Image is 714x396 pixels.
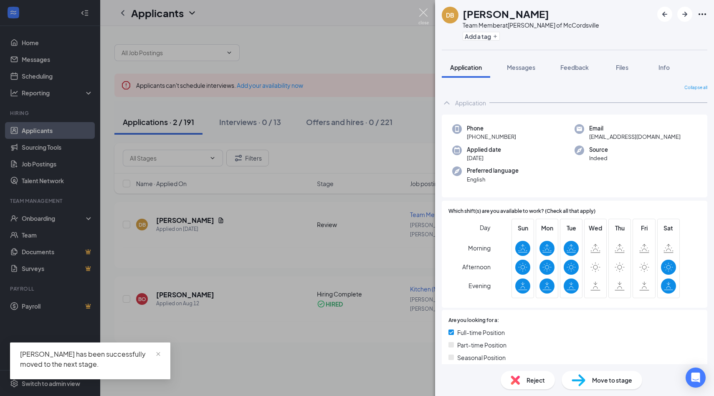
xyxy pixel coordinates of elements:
[446,11,454,19] div: DB
[684,84,707,91] span: Collapse all
[612,223,627,232] span: Thu
[680,9,690,19] svg: ArrowRight
[589,133,681,141] span: [EMAIL_ADDRESS][DOMAIN_NAME]
[616,64,628,71] span: Files
[467,175,519,184] span: English
[658,64,670,71] span: Info
[697,9,707,19] svg: Ellipses
[560,64,589,71] span: Feedback
[467,166,519,175] span: Preferred language
[515,223,530,232] span: Sun
[588,223,603,232] span: Wed
[467,154,501,162] span: [DATE]
[637,223,652,232] span: Fri
[455,99,486,107] div: Application
[457,353,506,362] span: Seasonal Position
[660,9,670,19] svg: ArrowLeftNew
[463,21,599,29] div: Team Member at [PERSON_NAME] of McCordsville
[677,7,692,22] button: ArrowRight
[564,223,579,232] span: Tue
[457,340,506,350] span: Part-time Position
[462,259,491,274] span: Afternoon
[661,223,676,232] span: Sat
[686,368,706,388] div: Open Intercom Messenger
[442,98,452,108] svg: ChevronUp
[467,133,516,141] span: [PHONE_NUMBER]
[448,317,499,324] span: Are you looking for a:
[589,146,608,154] span: Source
[463,32,500,41] button: PlusAdd a tag
[493,34,498,39] svg: Plus
[467,124,516,133] span: Phone
[589,154,608,162] span: Indeed
[468,240,491,255] span: Morning
[480,223,491,232] span: Day
[657,7,672,22] button: ArrowLeftNew
[20,349,160,369] div: [PERSON_NAME] has been successfully moved to the next stage.
[467,146,501,154] span: Applied date
[527,376,545,385] span: Reject
[468,278,491,293] span: Evening
[592,376,632,385] span: Move to stage
[539,223,554,232] span: Mon
[457,328,505,337] span: Full-time Position
[507,64,535,71] span: Messages
[463,7,549,21] h1: [PERSON_NAME]
[448,207,595,215] span: Which shift(s) are you available to work? (Check all that apply)
[589,124,681,133] span: Email
[450,64,482,71] span: Application
[155,351,161,357] span: close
